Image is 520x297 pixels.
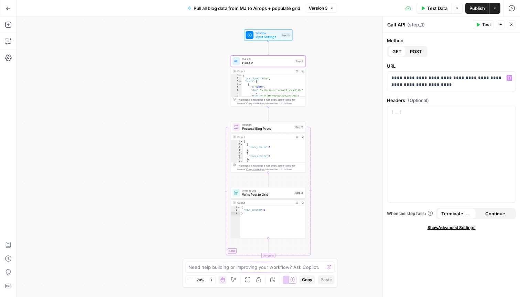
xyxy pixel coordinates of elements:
span: Terminate Workflow [441,210,472,217]
span: Process Blog Posts [242,126,293,131]
span: Paste [321,277,332,283]
div: 1 [231,206,240,209]
span: Toggle code folding, rows 2 through 4 [240,143,243,146]
button: Test [473,20,494,29]
div: Complete [261,253,275,258]
span: Version 3 [309,5,328,11]
span: Toggle code folding, rows 1 through 3 [238,206,240,209]
div: WorkflowInput SettingsInputs [231,29,306,41]
label: Method [387,37,516,44]
div: 6 [231,155,243,157]
div: 2 [231,143,243,146]
div: Call APICall APIStep 1Output{ "post_type":"blog", "posts":[ { "id":40797, "slug":"delivery-rate-v... [231,55,306,106]
span: Show Advanced Settings [427,225,476,231]
button: POST [406,46,426,57]
span: Toggle code folding, rows 8 through 10 [240,160,243,163]
div: This output is too large & has been abbreviated for review. to view the full content. [237,98,304,106]
div: Step 2 [294,125,304,129]
span: Workflow [256,31,280,35]
span: Pull all blog data from MJ to Airops + populate grid [194,5,300,12]
label: Headers [387,97,516,104]
div: LoopIterationProcess Blog PostsStep 2Output[ { "rows_created":1 }, { "rows_created":1 }, {This ou... [231,121,306,172]
span: Publish [469,5,485,12]
g: Edge from start to step_1 [268,41,269,55]
span: Continue [485,210,505,217]
span: Toggle code folding, rows 1 through 11 [239,74,241,77]
span: Toggle code folding, rows 1 through 749 [240,140,243,143]
span: Call API [242,60,293,65]
span: Copy the output [246,102,265,105]
div: 3 [231,146,243,149]
span: Test Data [427,5,447,12]
g: Edge from step_2 to step_3 [268,172,269,186]
span: Write Post to Grid [242,192,293,197]
span: Toggle code folding, rows 3 through 10 [239,80,241,83]
button: Version 3 [306,4,337,13]
span: Copy the output [246,168,265,171]
div: Inputs [281,33,290,37]
div: 1 [231,140,243,143]
div: 2 [231,77,241,80]
span: 70% [197,277,204,283]
span: Input Settings [256,34,280,39]
div: Write to GridWrite Post to GridStep 3Output{ "rows_created":1} [231,187,306,238]
div: 7 [231,94,241,103]
div: 3 [231,212,240,214]
span: GET [392,48,402,55]
label: URL [387,62,516,69]
span: ( step_1 ) [407,21,425,28]
div: 7 [231,158,243,160]
span: POST [410,48,422,55]
span: Toggle code folding, rows 5 through 7 [240,152,243,155]
textarea: Call API [387,21,405,28]
div: Complete [231,253,306,258]
div: Output [237,201,293,205]
span: Copy [302,277,312,283]
div: Step 3 [294,191,304,195]
div: 8 [231,160,243,163]
span: (Optional) [408,97,429,104]
div: Step 1 [295,59,304,64]
a: When the step fails: [387,210,433,217]
span: Call API [242,57,293,61]
g: Edge from step_1 to step_2 [268,107,269,121]
div: 2 [231,209,240,212]
button: Continue [476,208,515,219]
button: Publish [465,3,489,14]
span: Toggle code folding, rows 4 through 9 [239,83,241,86]
div: 4 [231,83,241,86]
button: Test Data [416,3,452,14]
div: This output is too large & has been abbreviated for review. to view the full content. [237,163,304,171]
div: 5 [231,86,241,89]
span: Iteration [242,123,293,127]
div: 4 [231,149,243,151]
span: Write to Grid [242,189,293,193]
div: Output [237,135,293,139]
div: 6 [231,89,241,94]
button: Paste [318,275,335,284]
button: Pull all blog data from MJ to Airops + populate grid [183,3,304,14]
div: 3 [231,80,241,83]
div: 1 [231,74,241,77]
button: Copy [299,275,315,284]
span: Test [482,22,491,28]
div: 5 [231,152,243,155]
div: Output [237,69,293,73]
